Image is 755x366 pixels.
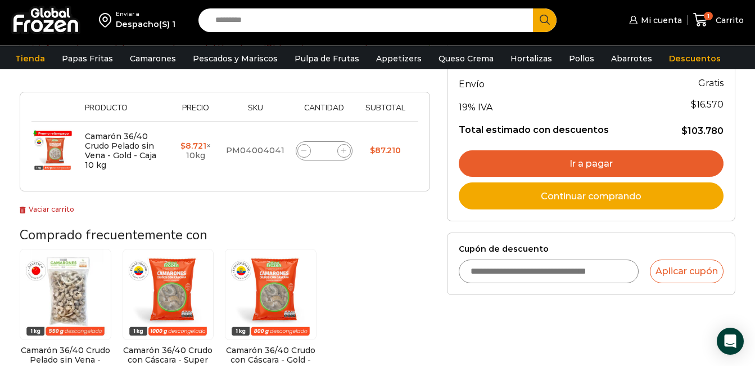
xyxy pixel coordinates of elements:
[370,145,375,155] span: $
[681,126,688,136] span: $
[56,48,119,69] a: Papas Fritas
[563,48,600,69] a: Pollos
[289,48,365,69] a: Pulpa de Frutas
[698,78,724,88] strong: Gratis
[626,9,681,32] a: Mi cuenta
[187,48,283,69] a: Pescados y Mariscos
[717,328,744,355] div: Open Intercom Messenger
[20,226,207,244] span: Comprado frecuentemente con
[99,10,116,29] img: address-field-icon.svg
[605,48,658,69] a: Abarrotes
[20,205,74,213] a: Vaciar carrito
[180,141,186,151] span: $
[170,104,220,121] th: Precio
[459,74,659,93] th: Envío
[681,126,724,136] bdi: 103.780
[180,141,206,151] bdi: 8.721
[663,48,726,69] a: Descuentos
[85,131,156,169] a: Camarón 36/40 Crudo Pelado sin Vena - Gold - Caja 10 kg
[316,143,332,159] input: Product quantity
[638,15,682,26] span: Mi cuenta
[116,10,175,18] div: Enviar a
[459,182,724,209] a: Continuar comprando
[370,48,427,69] a: Appetizers
[358,104,413,121] th: Subtotal
[116,19,175,30] div: Despacho(S) 1
[650,260,724,283] button: Aplicar cupón
[459,115,659,137] th: Total estimado con descuentos
[533,8,557,32] button: Search button
[691,99,697,110] span: $
[704,12,713,21] span: 1
[693,7,744,33] a: 1 Carrito
[124,48,182,69] a: Camarones
[433,48,499,69] a: Queso Crema
[713,15,744,26] span: Carrito
[370,145,401,155] bdi: 87.210
[10,48,51,69] a: Tienda
[459,93,659,115] th: 19% IVA
[459,244,724,254] label: Cupón de descuento
[170,122,220,180] td: × 10kg
[459,150,724,177] a: Ir a pagar
[220,122,290,180] td: PM04004041
[79,104,170,121] th: Producto
[691,99,724,110] span: 16.570
[505,48,558,69] a: Hortalizas
[220,104,290,121] th: Sku
[290,104,358,121] th: Cantidad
